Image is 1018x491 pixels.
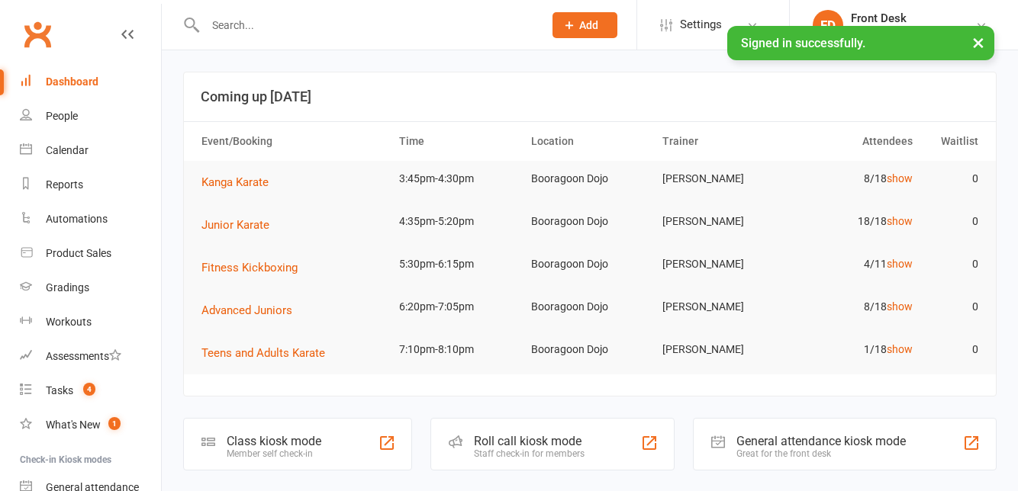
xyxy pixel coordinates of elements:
div: Reports [46,178,83,191]
td: Booragoon Dojo [524,332,656,367]
th: Location [524,122,656,161]
td: 6:20pm-7:05pm [392,289,524,325]
td: 0 [920,246,985,282]
td: [PERSON_NAME] [656,246,788,282]
button: Junior Karate [201,216,280,234]
a: Gradings [20,271,161,305]
a: Automations [20,202,161,236]
td: Booragoon Dojo [524,161,656,197]
div: People [46,110,78,122]
div: Workouts [46,316,92,328]
span: 1 [108,417,121,430]
div: Class kiosk mode [227,434,321,448]
div: General attendance kiosk mode [736,434,906,448]
th: Trainer [656,122,788,161]
th: Waitlist [920,122,985,161]
button: Fitness Kickboxing [201,258,308,277]
td: 0 [920,204,985,239]
td: 8/18 [788,289,920,325]
div: Tasks [46,384,73,396]
span: Settings [680,8,722,42]
td: [PERSON_NAME] [656,161,788,197]
span: Kanga Karate [201,175,269,189]
td: 0 [920,289,985,325]
span: Add [579,19,598,31]
span: 4 [83,383,95,396]
a: Tasks 4 [20,374,161,408]
td: Booragoon Dojo [524,246,656,282]
div: FD [813,10,843,40]
span: Junior Karate [201,218,269,232]
td: 4/11 [788,246,920,282]
h3: Coming up [DATE] [201,89,979,104]
td: 0 [920,161,985,197]
a: Clubworx [18,15,56,53]
a: Dashboard [20,65,161,99]
td: 3:45pm-4:30pm [392,161,524,197]
a: Reports [20,168,161,202]
a: Workouts [20,305,161,339]
a: People [20,99,161,133]
div: Member self check-in [227,448,321,459]
button: × [965,26,992,59]
button: Teens and Adults Karate [201,344,336,362]
td: 5:30pm-6:15pm [392,246,524,282]
a: Assessments [20,339,161,374]
div: Product Sales [46,247,111,259]
a: show [887,215,913,227]
div: Assessments [46,350,121,362]
button: Advanced Juniors [201,301,303,319]
button: Kanga Karate [201,173,279,191]
td: 8/18 [788,161,920,197]
th: Attendees [788,122,920,161]
td: 18/18 [788,204,920,239]
div: Automations [46,213,108,225]
td: Booragoon Dojo [524,289,656,325]
button: Add [552,12,617,38]
div: Calendar [46,144,89,156]
td: [PERSON_NAME] [656,289,788,325]
div: Roll call kiosk mode [474,434,585,448]
a: show [887,300,913,313]
div: Front Desk [851,11,942,25]
td: 4:35pm-5:20pm [392,204,524,239]
a: What's New1 [20,408,161,442]
a: show [887,172,913,185]
th: Time [392,122,524,161]
a: Product Sales [20,236,161,271]
td: [PERSON_NAME] [656,332,788,367]
input: Search... [201,14,533,36]
span: Teens and Adults Karate [201,346,325,360]
div: What's New [46,419,101,431]
div: Staff check-in for members [474,448,585,459]
span: Signed in successfully. [741,36,865,50]
th: Event/Booking [195,122,392,161]
div: Great for the front desk [736,448,906,459]
td: 1/18 [788,332,920,367]
a: Calendar [20,133,161,168]
a: show [887,343,913,355]
span: Fitness Kickboxing [201,261,298,274]
td: 0 [920,332,985,367]
div: Dashboard [46,75,98,88]
td: [PERSON_NAME] [656,204,788,239]
td: Booragoon Dojo [524,204,656,239]
td: 7:10pm-8:10pm [392,332,524,367]
a: show [887,258,913,270]
div: Emplify Booragoon [851,25,942,39]
span: Advanced Juniors [201,303,292,317]
div: Gradings [46,281,89,294]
